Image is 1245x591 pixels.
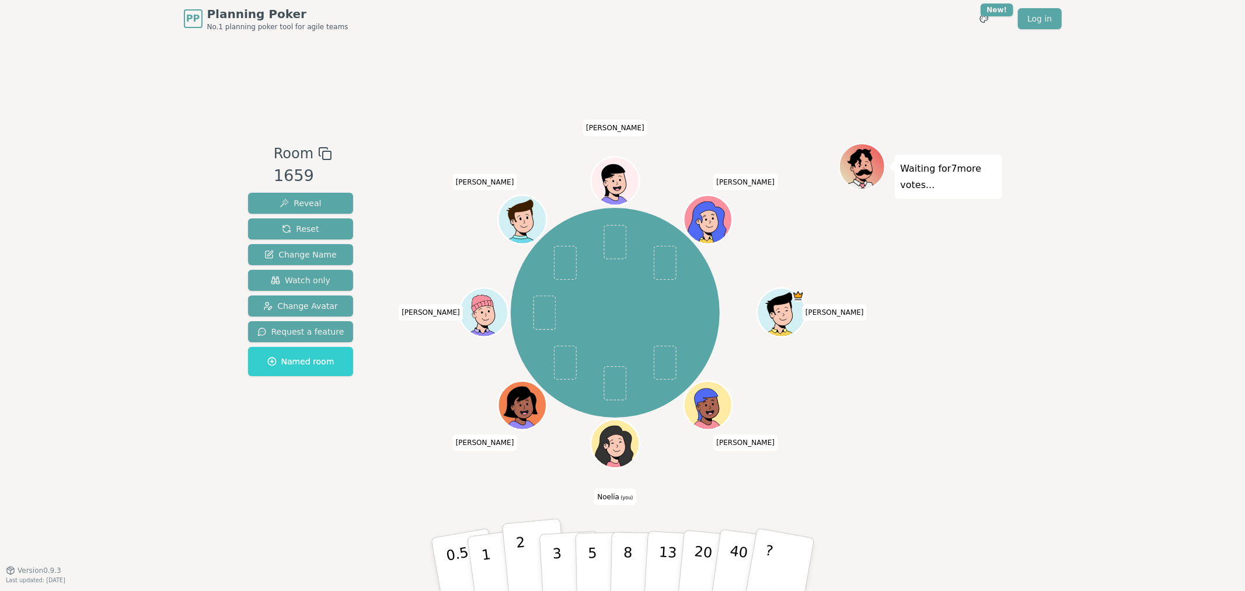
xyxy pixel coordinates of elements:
button: New! [974,8,995,29]
span: Click to change your name [594,489,636,505]
div: 1659 [274,164,332,188]
span: Last updated: [DATE] [6,577,65,583]
span: (you) [619,495,633,500]
span: PP [186,12,200,26]
span: Click to change your name [583,120,647,136]
span: Change Name [264,249,336,260]
span: Watch only [271,274,330,286]
span: Room [274,143,313,164]
span: Planning Poker [207,6,348,22]
span: Lukas is the host [792,290,804,302]
span: Click to change your name [714,174,778,190]
span: Click to change your name [714,435,778,451]
a: Log in [1018,8,1061,29]
button: Watch only [248,270,354,291]
button: Reveal [248,193,354,214]
p: Waiting for 7 more votes... [901,161,996,193]
div: New! [981,4,1014,16]
button: Version0.9.3 [6,566,61,575]
span: Change Avatar [263,300,338,312]
button: Change Name [248,244,354,265]
button: Click to change your avatar [592,421,638,467]
span: No.1 planning poker tool for agile teams [207,22,348,32]
span: Click to change your name [803,304,867,321]
span: Click to change your name [453,435,517,451]
button: Named room [248,347,354,376]
button: Reset [248,218,354,239]
span: Request a feature [257,326,344,338]
button: Change Avatar [248,295,354,317]
span: Click to change your name [399,304,463,321]
a: PPPlanning PokerNo.1 planning poker tool for agile teams [184,6,348,32]
button: Request a feature [248,321,354,342]
span: Reveal [280,197,321,209]
span: Click to change your name [453,174,517,190]
span: Reset [282,223,319,235]
span: Version 0.9.3 [18,566,61,575]
span: Named room [267,356,334,367]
